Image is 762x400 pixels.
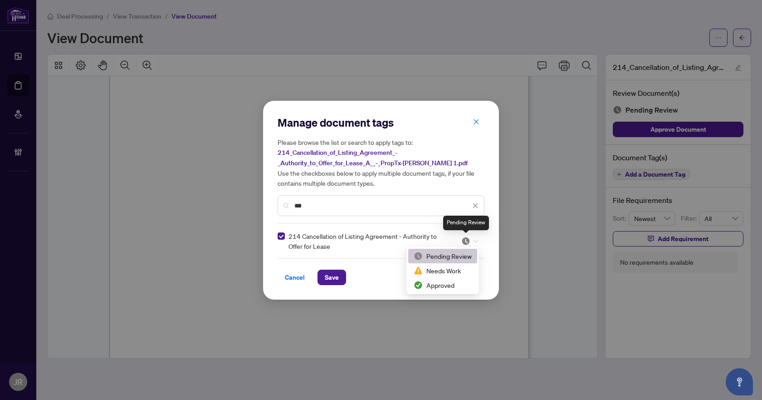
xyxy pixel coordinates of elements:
[414,251,472,261] div: Pending Review
[278,115,484,130] h2: Manage document tags
[278,270,312,285] button: Cancel
[473,119,479,125] span: close
[414,281,423,290] img: status
[408,278,477,292] div: Approved
[414,266,472,276] div: Needs Work
[472,202,479,209] span: close
[278,137,484,188] h5: Please browse the list or search to apply tags to: Use the checkboxes below to apply multiple doc...
[414,280,472,290] div: Approved
[726,368,753,395] button: Open asap
[461,237,479,246] span: Pending Review
[443,216,489,230] div: Pending Review
[461,237,470,246] img: status
[408,249,477,263] div: Pending Review
[414,252,423,261] img: status
[285,270,305,285] span: Cancel
[414,266,423,275] img: status
[288,231,450,251] span: 214 Cancellation of Listing Agreement - Authority to Offer for Lease
[325,270,339,285] span: Save
[317,270,346,285] button: Save
[278,148,468,167] span: 214_Cancellation_of_Listing_Agreement_-_Authority_to_Offer_for_Lease_A__-_PropTx-[PERSON_NAME] 1.pdf
[408,263,477,278] div: Needs Work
